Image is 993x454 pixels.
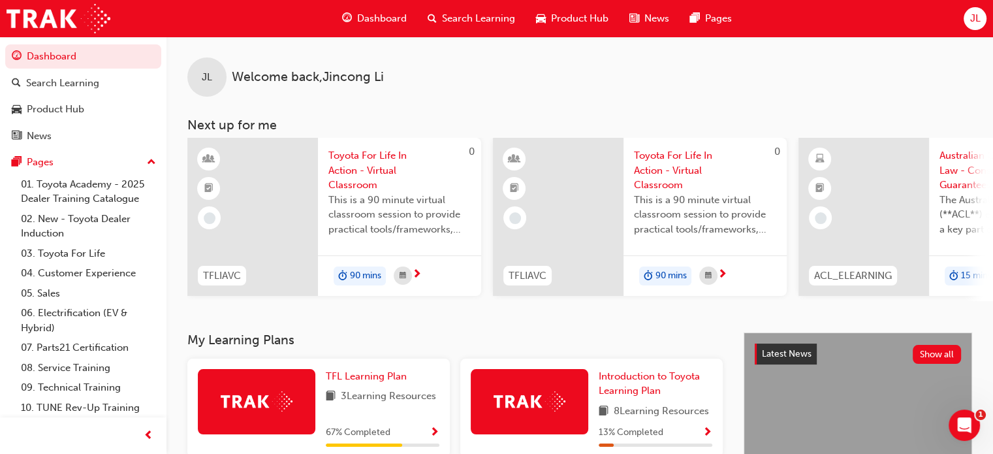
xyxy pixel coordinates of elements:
span: pages-icon [12,157,22,169]
a: TFL Learning Plan [326,369,412,384]
a: Dashboard [5,44,161,69]
span: booktick-icon [204,180,213,197]
iframe: Intercom live chat [949,410,980,441]
a: 03. Toyota For Life [16,244,161,264]
span: next-icon [412,269,422,281]
span: search-icon [428,10,437,27]
span: Show Progress [430,427,439,439]
div: Product Hub [27,102,84,117]
span: learningRecordVerb_NONE-icon [204,212,215,224]
span: News [644,11,669,26]
span: search-icon [12,78,21,89]
span: Dashboard [357,11,407,26]
span: pages-icon [690,10,700,27]
span: next-icon [717,269,727,281]
span: news-icon [629,10,639,27]
span: 15 mins [961,268,992,284]
div: Pages [27,155,54,170]
span: news-icon [12,131,22,142]
a: Introduction to Toyota Learning Plan [599,369,712,398]
a: pages-iconPages [680,5,742,32]
span: 3 Learning Resources [341,389,436,405]
a: 0TFLIAVCToyota For Life In Action - Virtual ClassroomThis is a 90 minute virtual classroom sessio... [187,138,481,296]
span: guage-icon [12,51,22,63]
span: JL [202,70,212,85]
span: TFL Learning Plan [326,370,407,382]
a: search-iconSearch Learning [417,5,526,32]
span: 67 % Completed [326,425,390,440]
button: Show Progress [430,425,439,441]
span: JL [969,11,980,26]
button: Pages [5,150,161,174]
span: Latest News [762,348,812,359]
span: book-icon [326,389,336,405]
span: Show Progress [702,427,712,439]
a: 04. Customer Experience [16,263,161,284]
span: Search Learning [442,11,515,26]
span: learningResourceType_INSTRUCTOR_LED-icon [204,151,213,168]
span: book-icon [599,404,608,420]
span: This is a 90 minute virtual classroom session to provide practical tools/frameworks, behaviours a... [634,193,776,237]
a: 02. New - Toyota Dealer Induction [16,209,161,244]
button: DashboardSearch LearningProduct HubNews [5,42,161,150]
span: TFLIAVC [203,268,241,284]
img: Trak [7,4,110,33]
span: 0 [469,146,475,157]
button: JL [964,7,986,30]
span: This is a 90 minute virtual classroom session to provide practical tools/frameworks, behaviours a... [328,193,471,237]
span: Toyota For Life In Action - Virtual Classroom [634,148,776,193]
span: Introduction to Toyota Learning Plan [599,370,700,397]
span: duration-icon [644,268,653,285]
div: News [27,129,52,144]
span: Toyota For Life In Action - Virtual Classroom [328,148,471,193]
a: Product Hub [5,97,161,122]
a: 06. Electrification (EV & Hybrid) [16,303,161,338]
span: car-icon [536,10,546,27]
span: calendar-icon [400,268,406,284]
span: 90 mins [655,268,687,284]
a: news-iconNews [619,5,680,32]
div: Search Learning [26,76,99,91]
span: calendar-icon [705,268,712,284]
a: 0TFLIAVCToyota For Life In Action - Virtual ClassroomThis is a 90 minute virtual classroom sessio... [493,138,787,296]
span: learningResourceType_ELEARNING-icon [815,151,825,168]
a: 09. Technical Training [16,378,161,398]
span: learningResourceType_INSTRUCTOR_LED-icon [510,151,519,168]
span: booktick-icon [510,180,519,197]
span: 8 Learning Resources [614,404,709,420]
a: Latest NewsShow all [755,344,961,365]
span: booktick-icon [815,180,825,197]
a: guage-iconDashboard [332,5,417,32]
span: TFLIAVC [509,268,546,284]
span: 90 mins [350,268,381,284]
a: 10. TUNE Rev-Up Training [16,398,161,418]
span: duration-icon [338,268,347,285]
span: guage-icon [342,10,352,27]
span: up-icon [147,154,156,171]
span: Pages [705,11,732,26]
a: News [5,124,161,148]
span: prev-icon [144,428,153,444]
span: 1 [975,410,986,420]
img: Trak [221,391,292,412]
a: 08. Service Training [16,358,161,378]
span: learningRecordVerb_NONE-icon [509,212,521,224]
a: 05. Sales [16,284,161,304]
span: car-icon [12,104,22,116]
h3: Next up for me [166,118,993,133]
span: Product Hub [551,11,608,26]
a: Search Learning [5,71,161,95]
a: 07. Parts21 Certification [16,338,161,358]
a: car-iconProduct Hub [526,5,619,32]
span: duration-icon [949,268,958,285]
span: Welcome back , Jincong Li [232,70,384,85]
img: Trak [494,391,565,412]
a: 01. Toyota Academy - 2025 Dealer Training Catalogue [16,174,161,209]
span: learningRecordVerb_NONE-icon [815,212,827,224]
button: Show Progress [702,425,712,441]
span: ACL_ELEARNING [814,268,892,284]
span: 13 % Completed [599,425,663,440]
h3: My Learning Plans [187,332,723,348]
